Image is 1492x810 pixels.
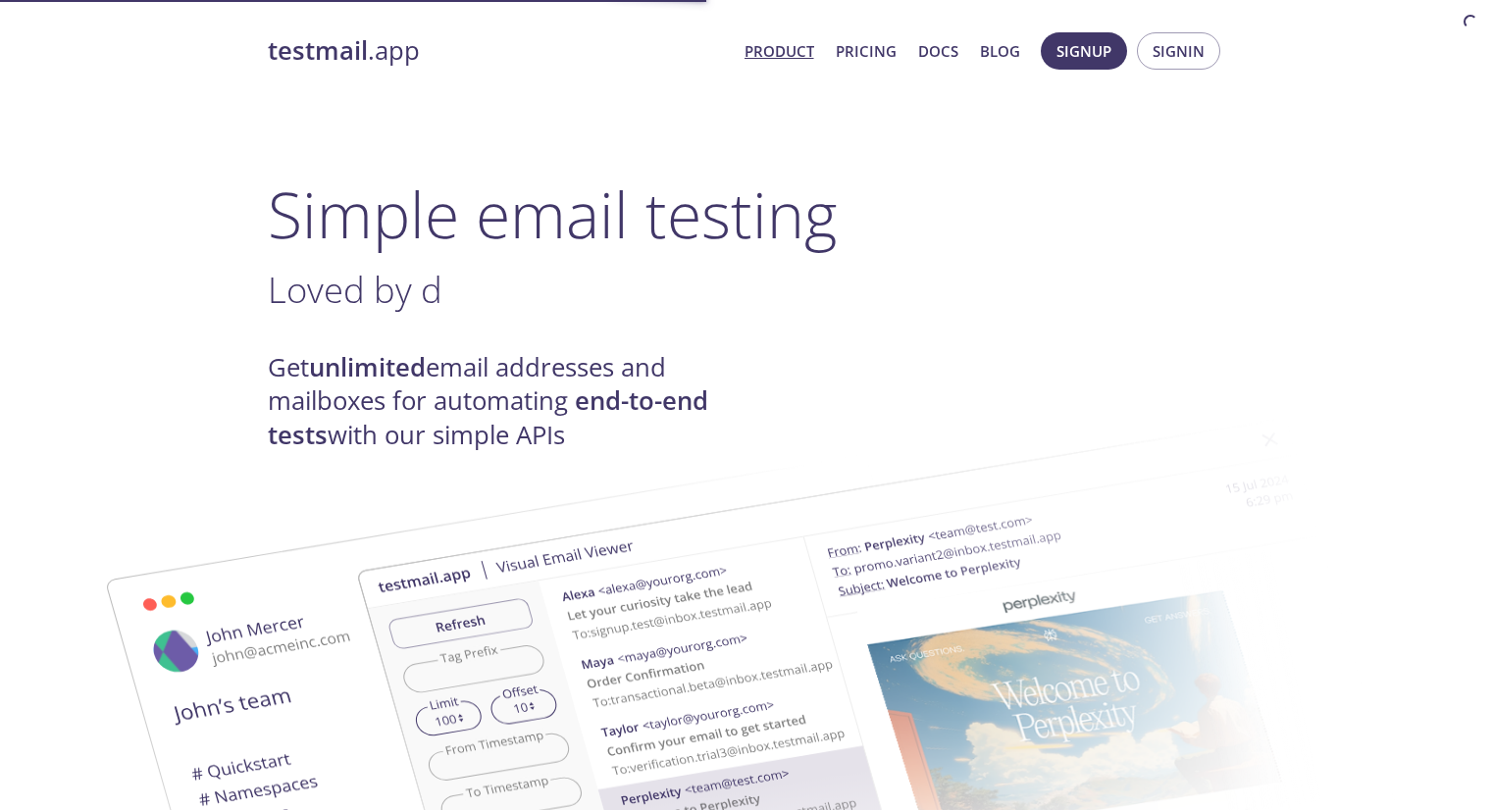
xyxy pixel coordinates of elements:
a: Product [745,38,814,64]
a: Docs [918,38,958,64]
strong: unlimited [309,350,426,384]
a: testmail.app [268,34,729,68]
a: Pricing [836,38,897,64]
h1: Simple email testing [268,177,1225,252]
span: Signin [1153,38,1205,64]
a: Blog [980,38,1020,64]
h4: Get email addresses and mailboxes for automating with our simple APIs [268,351,746,452]
button: Signin [1137,32,1220,70]
button: Signup [1041,32,1127,70]
strong: testmail [268,33,368,68]
strong: end-to-end tests [268,383,708,451]
span: Signup [1056,38,1111,64]
span: Loved by d [268,265,442,314]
